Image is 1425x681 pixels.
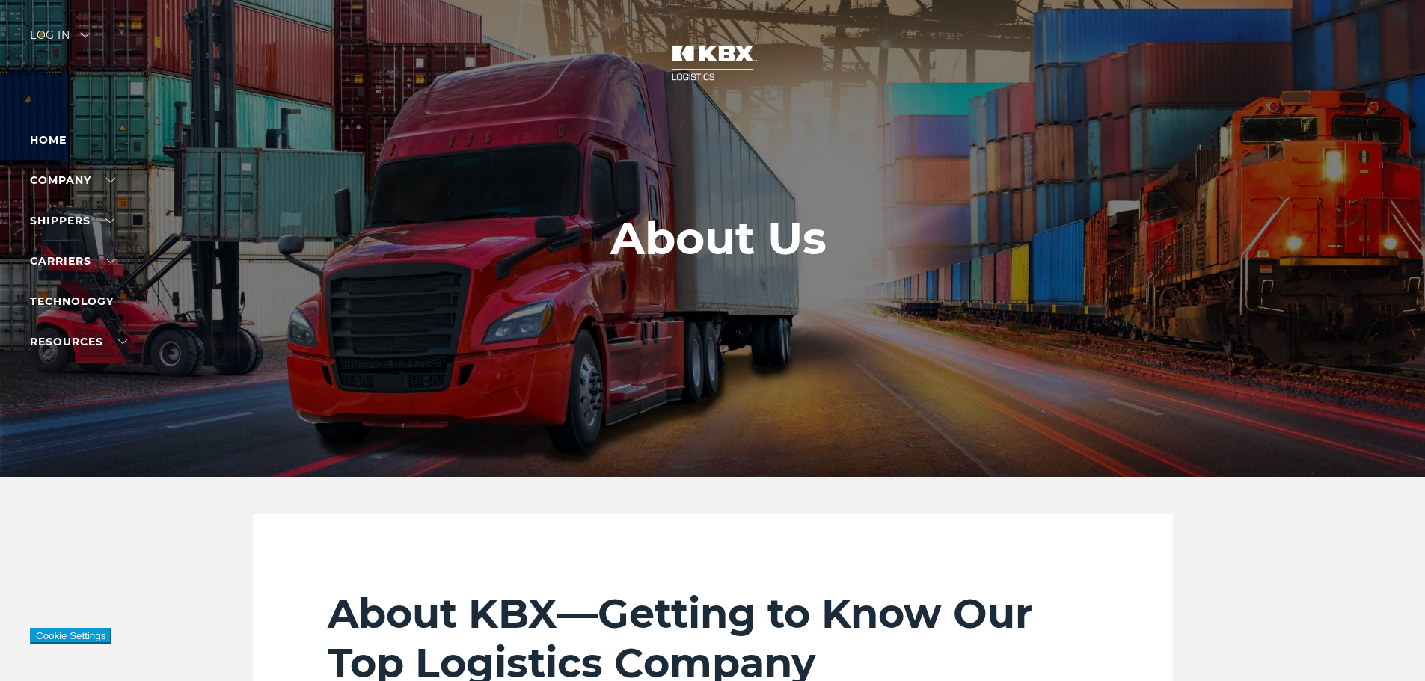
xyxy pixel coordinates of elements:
a: Company [30,173,115,187]
img: arrow [81,33,90,37]
a: Home [30,133,67,147]
a: Technology [30,295,114,308]
img: kbx logo [657,30,769,96]
a: SHIPPERS [30,214,114,227]
a: RESOURCES [30,335,127,348]
a: Carriers [30,254,115,268]
h1: About Us [610,213,827,264]
div: Log in [30,30,90,52]
button: Cookie Settings [30,628,111,644]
